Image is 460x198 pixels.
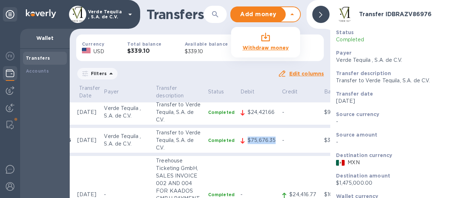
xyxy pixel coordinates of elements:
p: Transfer to Verde Tequila, S.A. de C.V. [156,101,202,124]
span: Add money [237,10,280,19]
h1: Transfers [147,7,204,22]
p: Debit [240,88,276,96]
img: Logo [26,9,56,18]
p: Verde Tequila , S.A. de C.V. [104,133,150,148]
h3: Transfer ID BRAZV86976 [359,11,432,18]
p: Transfer description [156,84,202,100]
b: Source amount [336,132,377,138]
p: [DATE] [336,97,455,105]
u: Edit columns [289,71,324,77]
p: Completed [208,137,235,143]
p: Payer [104,88,150,96]
p: $339.10 [185,48,228,55]
p: Completed [208,192,235,198]
p: Verde Tequila , S.A. de C.V. [104,105,150,120]
b: Source currency [336,111,379,117]
div: Unpin categories [3,7,17,22]
b: Accounts [26,68,49,74]
p: Status [208,88,235,96]
b: Payer [336,50,351,56]
p: - [282,137,318,144]
b: Status [336,29,354,35]
p: - [336,138,455,146]
p: Completed [336,36,455,43]
p: Transfer to Verde Tequila, S.A. de C.V. [156,129,202,152]
b: Total balance [127,41,161,47]
b: Transfer date [336,91,373,97]
b: Transfer description [336,70,391,76]
b: Destination amount [336,173,390,179]
p: Verde Tequila , S.A. de C.V. [336,56,455,64]
p: Transfer to Verde Tequila, S.A. de C.V. [336,77,455,84]
b: Currency [82,41,104,47]
p: - [336,118,455,125]
p: $9,483.41 [324,109,353,116]
p: $75,676.35 [248,137,276,144]
p: $24,421.66 [248,109,276,116]
p: [DATE] [77,137,98,144]
p: Transfer Date [79,84,100,100]
b: Available balance [185,41,228,47]
p: Credit [282,88,318,96]
p: Verde Tequila , S.A. de C.V. [88,9,124,19]
p: [DATE] [77,109,98,116]
img: Wallets [6,69,14,78]
p: Filters [88,70,107,77]
p: $1,475,000.00 [336,179,455,187]
p: Wallet [26,34,64,42]
b: Destination currency [336,152,392,158]
p: $33,905.07 [324,137,353,144]
p: USD [93,48,104,55]
b: Withdraw money [243,45,289,51]
p: - [282,109,318,116]
p: Balance [324,88,353,96]
h3: $339.10 [127,48,161,55]
button: Add money [231,7,286,22]
p: Completed [208,109,235,115]
b: Transfers [26,55,50,61]
p: MXN [348,159,359,166]
img: Foreign exchange [6,52,14,60]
